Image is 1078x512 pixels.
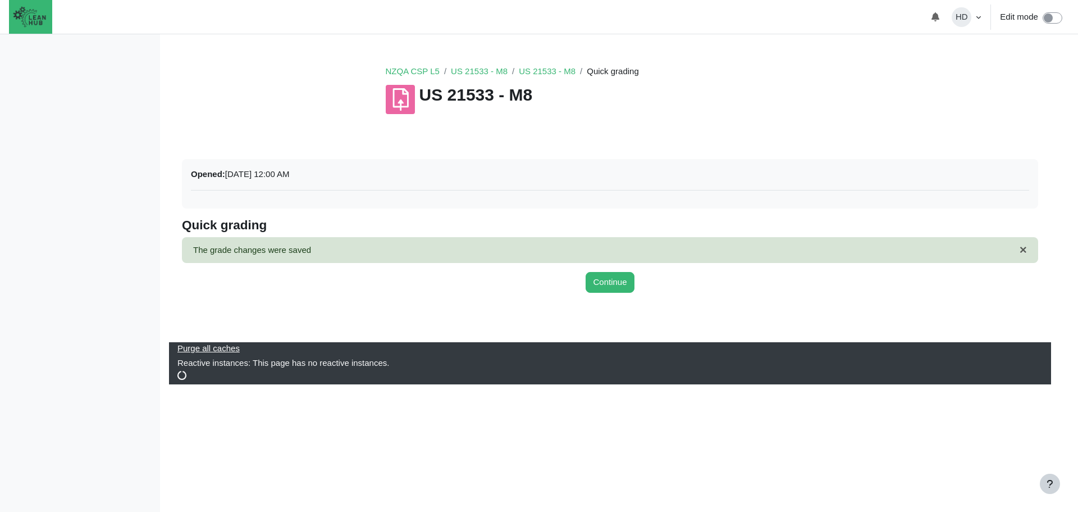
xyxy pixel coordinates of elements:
[191,169,225,179] strong: Opened:
[952,7,971,27] span: HD
[191,168,1029,181] div: [DATE] 12:00 AM
[586,272,634,293] button: Continue
[177,343,240,353] a: Purge all caches
[9,2,50,31] img: The Lean Hub
[931,12,940,21] i: Toggle notifications menu
[386,61,639,83] nav: Navigation bar
[587,66,639,76] span: Quick grading
[182,218,1038,233] h4: Quick grading
[419,85,533,105] h1: US 21533 - M8
[253,358,389,368] span: This page has no reactive instances.
[386,66,440,76] a: NZQA CSP L5
[519,66,575,76] a: US 21533 - M8
[173,158,1047,293] section: Content
[177,370,187,380] i: Loading
[451,66,508,76] a: US 21533 - M8
[177,357,1043,370] div: Reactive instances:
[1000,11,1038,24] label: Edit mode
[1020,243,1027,257] span: ×
[182,237,1038,264] div: The grade changes were saved
[1040,474,1060,494] button: Show footer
